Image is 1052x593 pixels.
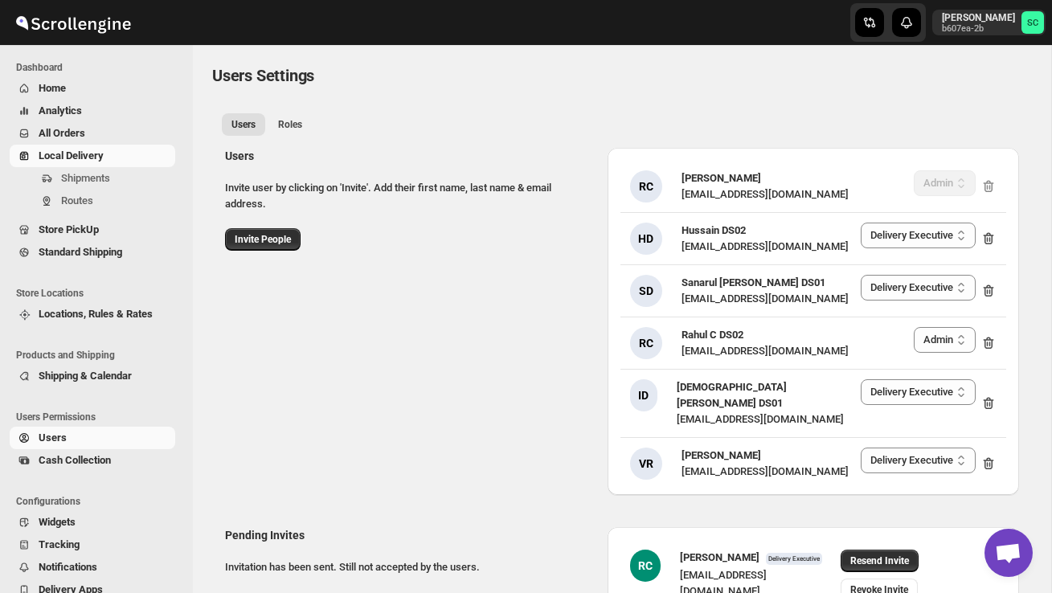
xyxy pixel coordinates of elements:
[10,77,175,100] button: Home
[39,538,80,550] span: Tracking
[682,239,849,255] div: [EMAIL_ADDRESS][DOMAIN_NAME]
[225,228,301,251] button: Invite People
[39,223,99,235] span: Store PickUp
[766,553,822,565] span: Delivery Executive
[630,223,662,255] div: HD
[1027,18,1038,28] text: SC
[10,167,175,190] button: Shipments
[39,149,104,162] span: Local Delivery
[850,554,909,567] span: Resend Invite
[16,61,182,74] span: Dashboard
[225,180,595,212] p: Invite user by clicking on 'Invite'. Add their first name, last name & email address.
[16,495,182,508] span: Configurations
[841,550,919,572] button: Resend Invite
[10,427,175,449] button: Users
[16,349,182,362] span: Products and Shipping
[10,365,175,387] button: Shipping & Calendar
[942,11,1015,24] p: [PERSON_NAME]
[10,511,175,534] button: Widgets
[16,287,182,300] span: Store Locations
[10,556,175,579] button: Notifications
[10,122,175,145] button: All Orders
[677,381,787,409] span: [DEMOGRAPHIC_DATA] [PERSON_NAME] DS01
[39,561,97,573] span: Notifications
[39,308,153,320] span: Locations, Rules & Rates
[682,343,849,359] div: [EMAIL_ADDRESS][DOMAIN_NAME]
[682,276,825,288] span: Sanarul [PERSON_NAME] DS01
[39,104,82,117] span: Analytics
[235,233,291,246] span: Invite People
[10,303,175,325] button: Locations, Rules & Rates
[212,66,314,85] span: Users Settings
[10,449,175,472] button: Cash Collection
[39,127,85,139] span: All Orders
[225,148,595,164] h2: Users
[231,118,256,131] span: Users
[16,411,182,423] span: Users Permissions
[278,118,302,131] span: Roles
[682,329,743,341] span: Rahul C DS02
[13,2,133,43] img: ScrollEngine
[932,10,1046,35] button: User menu
[10,100,175,122] button: Analytics
[630,327,662,359] div: RC
[682,224,746,236] span: Hussain DS02
[10,190,175,212] button: Routes
[942,24,1015,34] p: b607ea-2b
[677,411,861,427] div: [EMAIL_ADDRESS][DOMAIN_NAME]
[10,534,175,556] button: Tracking
[682,464,849,480] div: [EMAIL_ADDRESS][DOMAIN_NAME]
[682,291,849,307] div: [EMAIL_ADDRESS][DOMAIN_NAME]
[1021,11,1044,34] span: Sanjay chetri
[39,454,111,466] span: Cash Collection
[630,550,661,582] div: RC
[39,516,76,528] span: Widgets
[630,448,662,480] div: VR
[61,194,93,207] span: Routes
[680,551,759,563] span: [PERSON_NAME]
[984,529,1033,577] div: Open chat
[682,186,849,202] div: [EMAIL_ADDRESS][DOMAIN_NAME]
[39,82,66,94] span: Home
[39,246,122,258] span: Standard Shipping
[222,113,265,136] button: All customers
[39,370,132,382] span: Shipping & Calendar
[630,170,662,202] div: RC
[682,449,761,461] span: [PERSON_NAME]
[61,172,110,184] span: Shipments
[630,379,657,411] div: ID
[682,172,761,184] span: [PERSON_NAME]
[225,559,595,575] p: Invitation has been sent. Still not accepted by the users.
[630,275,662,307] div: SD
[225,527,595,543] h2: Pending Invites
[39,431,67,444] span: Users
